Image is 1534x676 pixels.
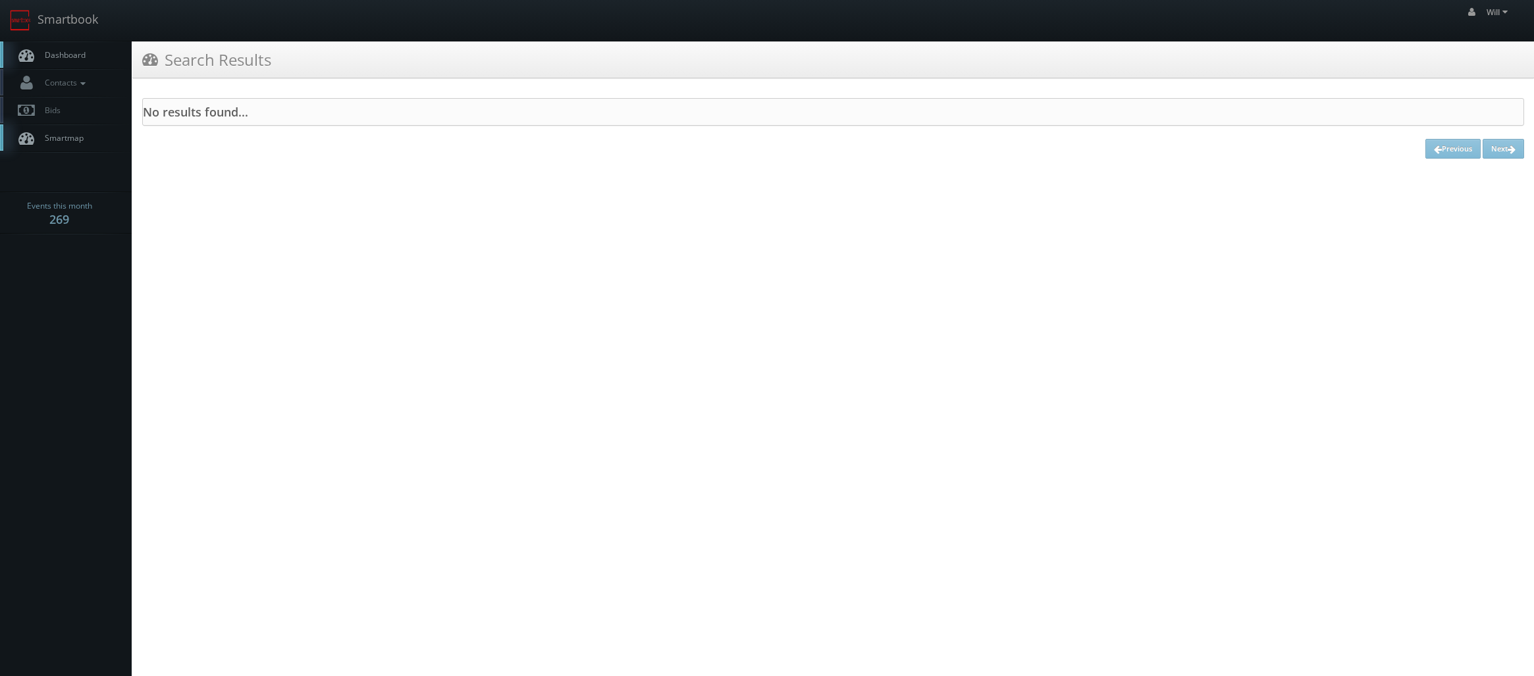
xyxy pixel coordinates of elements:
img: smartbook-logo.png [10,10,31,31]
span: Events this month [27,199,92,213]
span: Bids [38,105,61,116]
span: Contacts [38,77,89,88]
strong: 269 [49,211,69,227]
h3: Search Results [142,48,271,71]
span: Will [1487,7,1512,18]
span: Smartmap [38,132,84,143]
h4: No results found... [143,105,1523,118]
span: Dashboard [38,49,86,61]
